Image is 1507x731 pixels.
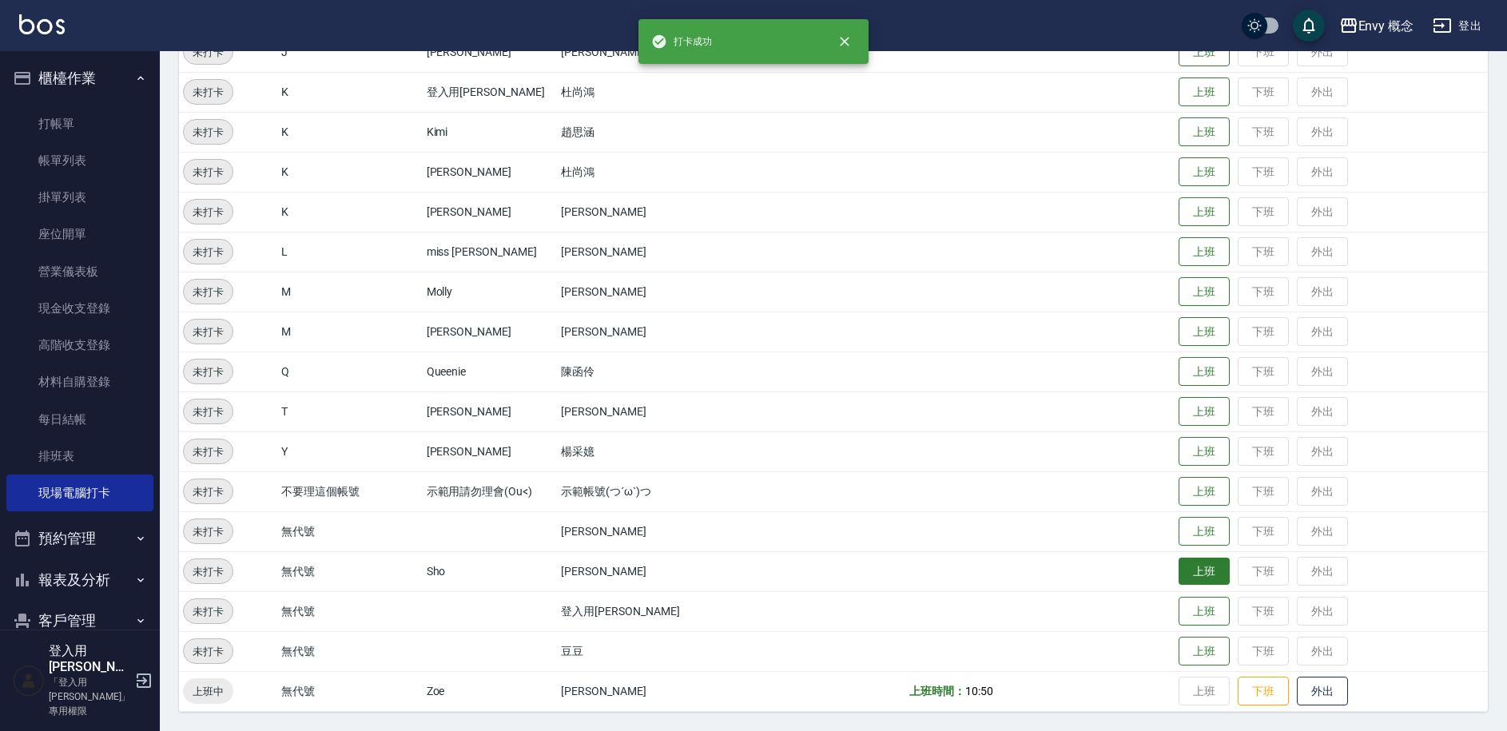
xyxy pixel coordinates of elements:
[277,232,423,272] td: L
[49,643,130,675] h5: 登入用[PERSON_NAME]
[1179,517,1230,546] button: 上班
[423,152,558,192] td: [PERSON_NAME]
[557,72,770,112] td: 杜尚鴻
[557,431,770,471] td: 楊采嬑
[6,179,153,216] a: 掛單列表
[6,216,153,252] a: 座位開單
[1293,10,1325,42] button: save
[557,232,770,272] td: [PERSON_NAME]
[423,312,558,352] td: [PERSON_NAME]
[6,327,153,364] a: 高階收支登錄
[557,551,770,591] td: [PERSON_NAME]
[183,683,233,700] span: 上班中
[557,152,770,192] td: 杜尚鴻
[557,471,770,511] td: 示範帳號(つ´ω`)つ
[6,142,153,179] a: 帳單列表
[1333,10,1421,42] button: Envy 概念
[557,511,770,551] td: [PERSON_NAME]
[277,312,423,352] td: M
[557,32,770,72] td: [PERSON_NAME]
[6,58,153,99] button: 櫃檯作業
[277,32,423,72] td: J
[6,600,153,642] button: 客戶管理
[827,24,862,59] button: close
[557,352,770,391] td: 陳函伶
[557,671,770,711] td: [PERSON_NAME]
[1179,477,1230,507] button: 上班
[184,563,233,580] span: 未打卡
[184,124,233,141] span: 未打卡
[1179,357,1230,387] button: 上班
[1179,597,1230,626] button: 上班
[277,192,423,232] td: K
[6,475,153,511] a: 現場電腦打卡
[6,364,153,400] a: 材料自購登錄
[277,511,423,551] td: 無代號
[277,671,423,711] td: 無代號
[184,204,233,220] span: 未打卡
[184,403,233,420] span: 未打卡
[423,272,558,312] td: Molly
[557,112,770,152] td: 趙思涵
[557,312,770,352] td: [PERSON_NAME]
[6,401,153,438] a: 每日結帳
[184,603,233,620] span: 未打卡
[6,253,153,290] a: 營業儀表板
[965,685,993,697] span: 10:50
[1179,317,1230,347] button: 上班
[1179,637,1230,666] button: 上班
[184,364,233,380] span: 未打卡
[557,272,770,312] td: [PERSON_NAME]
[1297,677,1348,706] button: 外出
[6,105,153,142] a: 打帳單
[423,32,558,72] td: [PERSON_NAME]
[184,164,233,181] span: 未打卡
[184,643,233,660] span: 未打卡
[1179,237,1230,267] button: 上班
[184,44,233,61] span: 未打卡
[557,391,770,431] td: [PERSON_NAME]
[277,272,423,312] td: M
[277,112,423,152] td: K
[423,352,558,391] td: Queenie
[184,523,233,540] span: 未打卡
[423,232,558,272] td: miss [PERSON_NAME]
[1179,38,1230,67] button: 上班
[277,591,423,631] td: 無代號
[277,431,423,471] td: Y
[557,631,770,671] td: 豆豆
[1179,117,1230,147] button: 上班
[557,192,770,232] td: [PERSON_NAME]
[1358,16,1414,36] div: Envy 概念
[1179,277,1230,307] button: 上班
[1238,677,1289,706] button: 下班
[423,192,558,232] td: [PERSON_NAME]
[277,352,423,391] td: Q
[1179,397,1230,427] button: 上班
[184,483,233,500] span: 未打卡
[19,14,65,34] img: Logo
[6,559,153,601] button: 報表及分析
[1179,558,1230,586] button: 上班
[6,290,153,327] a: 現金收支登錄
[49,675,130,718] p: 「登入用[PERSON_NAME]」專用權限
[423,431,558,471] td: [PERSON_NAME]
[184,284,233,300] span: 未打卡
[423,391,558,431] td: [PERSON_NAME]
[6,438,153,475] a: 排班表
[423,112,558,152] td: Kimi
[184,324,233,340] span: 未打卡
[277,152,423,192] td: K
[277,471,423,511] td: 不要理這個帳號
[1179,197,1230,227] button: 上班
[184,443,233,460] span: 未打卡
[184,84,233,101] span: 未打卡
[13,665,45,697] img: Person
[1179,437,1230,467] button: 上班
[423,471,558,511] td: 示範用請勿理會(Ou<)
[557,591,770,631] td: 登入用[PERSON_NAME]
[909,685,965,697] b: 上班時間：
[277,391,423,431] td: T
[651,34,712,50] span: 打卡成功
[1179,157,1230,187] button: 上班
